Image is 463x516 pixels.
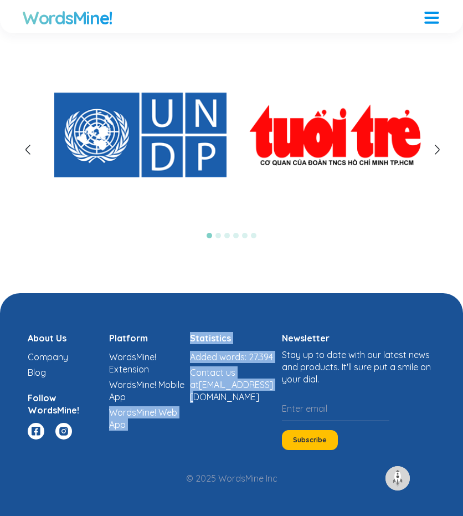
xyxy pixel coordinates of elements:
[282,332,435,344] h4: Newsletter
[251,233,256,238] button: 6
[28,332,109,344] h4: About Us
[233,233,239,238] button: 4
[109,379,184,402] a: WordsMine! Mobile App
[190,367,273,402] a: Contact us at[EMAIL_ADDRESS][DOMAIN_NAME]
[109,407,177,430] a: WordsMine! Web App
[190,351,273,362] a: Added words: 27.394
[215,233,221,238] button: 2
[242,233,248,238] button: 5
[293,436,327,445] span: Subscribe
[109,332,191,344] h4: Platform
[389,469,407,487] img: to top
[282,430,338,450] button: Subscribe
[207,233,212,238] button: 1
[28,351,68,362] a: Company
[224,233,230,238] button: 3
[22,7,112,29] a: WordsMine!
[109,351,156,375] a: WordsMine! Extension
[28,392,109,416] h4: Follow WordsMine!
[22,472,441,484] div: © 2025 WordsMine Inc
[28,367,46,378] a: Blog
[249,104,421,166] img: TuoiTre
[54,93,227,177] img: UNDP
[190,332,273,344] h4: Statistics
[282,349,435,385] div: Stay up to date with our latest news and products. It'll sure put a smile on your dial.
[282,396,389,421] input: Enter email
